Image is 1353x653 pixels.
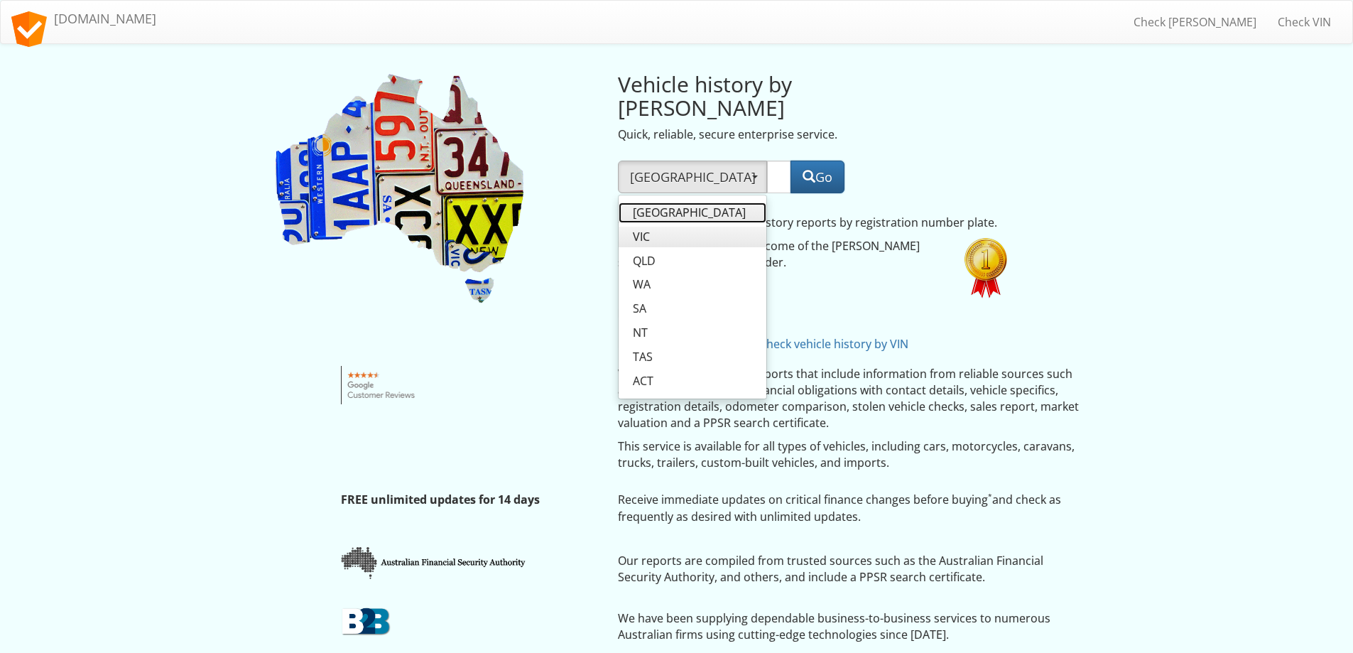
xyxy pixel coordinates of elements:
button: [GEOGRAPHIC_DATA] [618,161,767,193]
p: AI Expert Opinion [618,306,1012,322]
p: Review and confirm the outcome of the [PERSON_NAME] search before placing an order. [618,238,943,271]
a: Check vehicle history by VIN [759,336,908,352]
p: Quick, reliable, secure enterprise service. [618,126,943,143]
img: 60xNx1st.png.pagespeed.ic.W35WbnTSpj.webp [965,238,1007,298]
p: This service is available for all types of vehicles, including cars, motorcycles, caravans, truck... [618,438,1082,471]
strong: FREE unlimited updates for 14 days [341,492,540,507]
span: [GEOGRAPHIC_DATA] [630,168,755,185]
p: Our reports are compiled from trusted sources such as the Australian Financial Security Authority... [618,553,1082,585]
span: WA [633,276,651,293]
p: Instant Australian vehicle history reports by registration number plate. [618,215,1012,231]
span: VIC [633,229,650,245]
img: b2b.png [341,607,391,635]
p: Receive immediate updates on critical finance changes before buying and check as frequently as de... [618,492,1082,524]
img: Google customer reviews [341,366,423,404]
span: NT [633,325,648,341]
a: Check [PERSON_NAME] [1123,4,1267,40]
button: Go [790,161,844,193]
span: SA [633,301,646,317]
p: We have been supplying dependable business-to-business services to numerous Australian firms usin... [618,610,1082,643]
img: xafsa.png.pagespeed.ic.5KItRCSn_G.webp [341,546,528,580]
span: ACT [633,373,653,389]
input: Rego [767,161,791,193]
a: Check VIN [1267,4,1342,40]
p: No [PERSON_NAME] plate? [618,336,1012,352]
img: logo.svg [11,11,47,47]
h2: Vehicle history by [PERSON_NAME] [618,72,943,119]
a: [DOMAIN_NAME] [1,1,167,36]
span: QLD [633,253,656,269]
img: Rego Check [272,72,528,306]
span: TAS [633,349,653,365]
span: [GEOGRAPHIC_DATA] [633,205,746,221]
p: We offer comprehensive reports that include information from reliable sources such as write-offs,... [618,366,1082,431]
